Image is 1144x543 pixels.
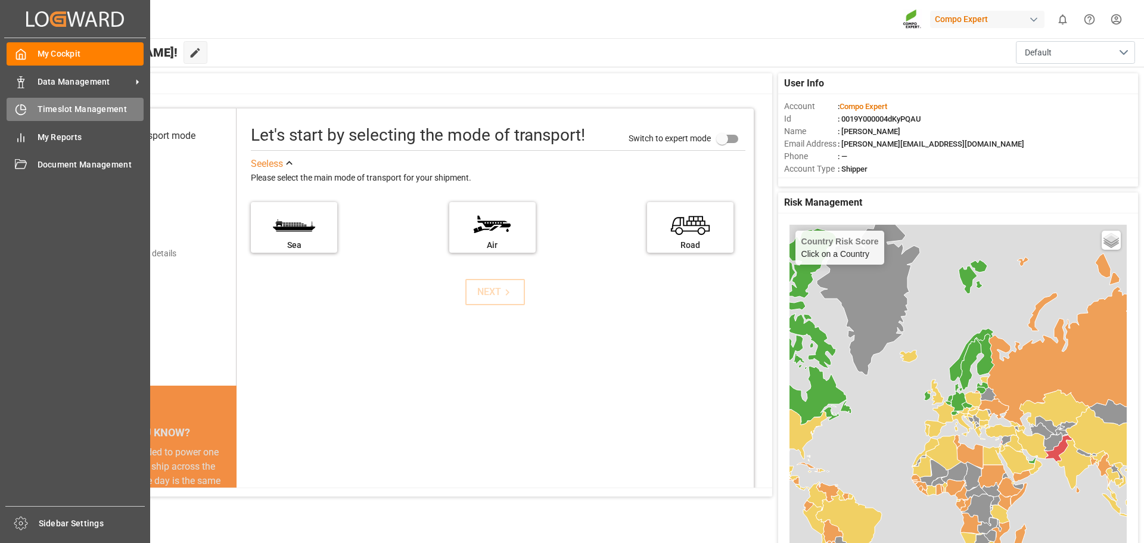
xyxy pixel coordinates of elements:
[784,150,838,163] span: Phone
[838,114,921,123] span: : 0019Y000004dKyPQAU
[79,445,222,531] div: The energy needed to power one large container ship across the ocean in a single day is the same ...
[455,239,530,252] div: Air
[7,125,144,148] a: My Reports
[838,127,900,136] span: : [PERSON_NAME]
[784,125,838,138] span: Name
[838,102,887,111] span: :
[251,157,283,171] div: See less
[1076,6,1103,33] button: Help Center
[930,8,1049,30] button: Compo Expert
[251,123,585,148] div: Let's start by selecting the mode of transport!
[38,159,144,171] span: Document Management
[38,103,144,116] span: Timeslot Management
[257,239,331,252] div: Sea
[39,517,145,530] span: Sidebar Settings
[38,48,144,60] span: My Cockpit
[840,102,887,111] span: Compo Expert
[784,196,862,210] span: Risk Management
[801,237,879,259] div: Click on a Country
[784,163,838,175] span: Account Type
[1102,231,1121,250] a: Layers
[784,100,838,113] span: Account
[49,41,178,64] span: Hello [PERSON_NAME]!
[1016,41,1135,64] button: open menu
[1049,6,1076,33] button: show 0 new notifications
[38,131,144,144] span: My Reports
[629,133,711,142] span: Switch to expert mode
[7,153,144,176] a: Document Management
[801,237,879,246] h4: Country Risk Score
[838,139,1024,148] span: : [PERSON_NAME][EMAIL_ADDRESS][DOMAIN_NAME]
[903,9,922,30] img: Screenshot%202023-09-29%20at%2010.02.21.png_1712312052.png
[1025,46,1052,59] span: Default
[653,239,728,252] div: Road
[784,113,838,125] span: Id
[38,76,132,88] span: Data Management
[838,152,847,161] span: : —
[838,165,868,173] span: : Shipper
[465,279,525,305] button: NEXT
[784,76,824,91] span: User Info
[7,98,144,121] a: Timeslot Management
[930,11,1044,28] div: Compo Expert
[251,171,745,185] div: Please select the main mode of transport for your shipment.
[784,138,838,150] span: Email Address
[7,42,144,66] a: My Cockpit
[64,420,237,445] div: DID YOU KNOW?
[477,285,514,299] div: NEXT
